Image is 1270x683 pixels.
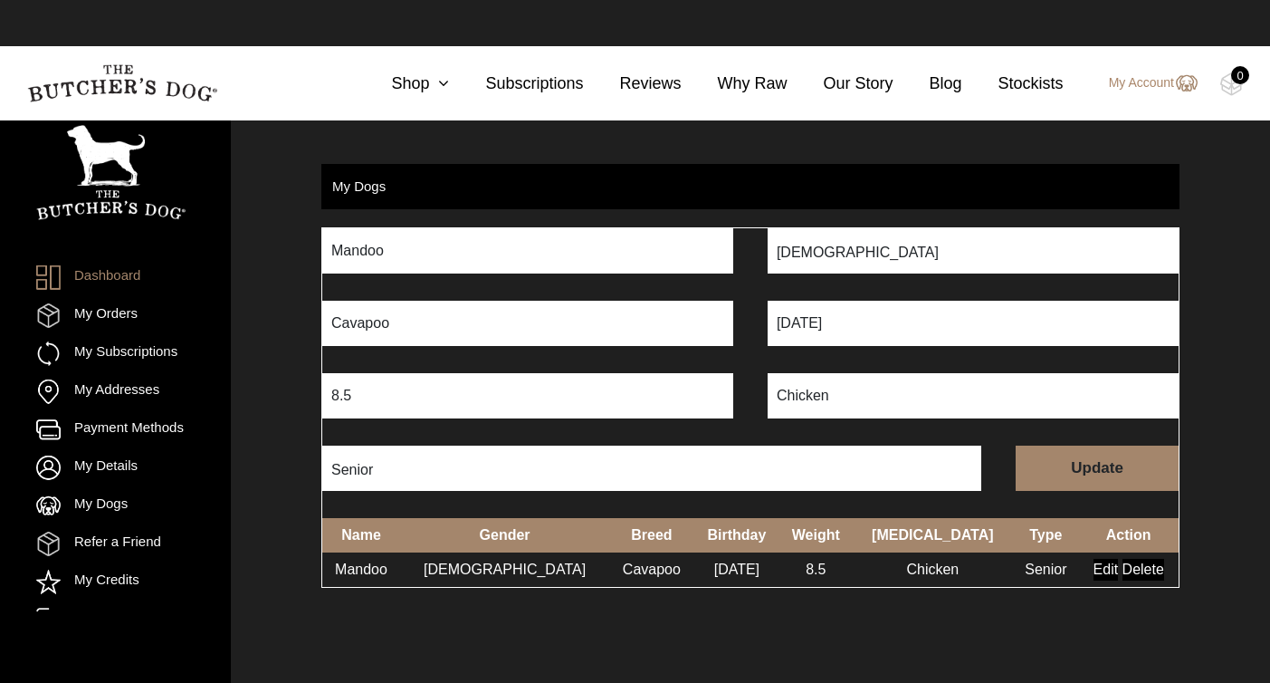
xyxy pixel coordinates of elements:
input: Birthday [768,301,1179,346]
input: Delete [1122,559,1164,581]
td: Senior [1013,553,1078,587]
td: [DEMOGRAPHIC_DATA] [400,553,609,587]
a: Shop [355,72,449,96]
input: Edit [1093,559,1119,581]
input: Name [322,228,733,274]
a: Blog [893,72,962,96]
td: 8.5 [779,553,852,587]
span: Breed [631,527,672,543]
img: TBD_Cart-Empty.png [1220,72,1243,96]
a: My Account [1091,72,1198,94]
a: My Credits [36,570,139,594]
span: Name [341,527,381,543]
input: Breed [322,301,733,346]
td: Mandoo [322,553,400,587]
a: Logout [36,608,116,632]
a: Why Raw [682,72,788,96]
td: Cavapoo [609,553,693,587]
a: Dashboard [36,265,140,290]
a: Stockists [962,72,1064,96]
span: Birthday [707,527,766,543]
a: Subscriptions [449,72,583,96]
td: [DATE] [694,553,780,587]
span: [MEDICAL_DATA] [872,527,994,543]
a: My Dogs [36,494,128,518]
img: TBD_Portrait_Logo_White.png [36,125,186,220]
span: Action [1106,527,1151,543]
input: Update [1016,446,1179,491]
h4: My Dogs [332,177,386,197]
input: Allergies [768,373,1179,418]
div: 0 [1231,66,1249,84]
span: Gender [480,527,530,543]
span: Weight [792,527,840,543]
a: My Addresses [36,380,159,404]
a: Reviews [583,72,681,96]
a: Our Story [788,72,893,96]
a: Payment Methods [36,418,184,442]
a: My Details [36,456,138,480]
input: Weight (kg) [322,373,733,418]
a: My Subscriptions [36,341,177,366]
a: Refer a Friend [36,532,161,556]
span: Type [1029,527,1062,543]
td: Chicken [852,553,1013,587]
a: My Orders [36,303,138,328]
